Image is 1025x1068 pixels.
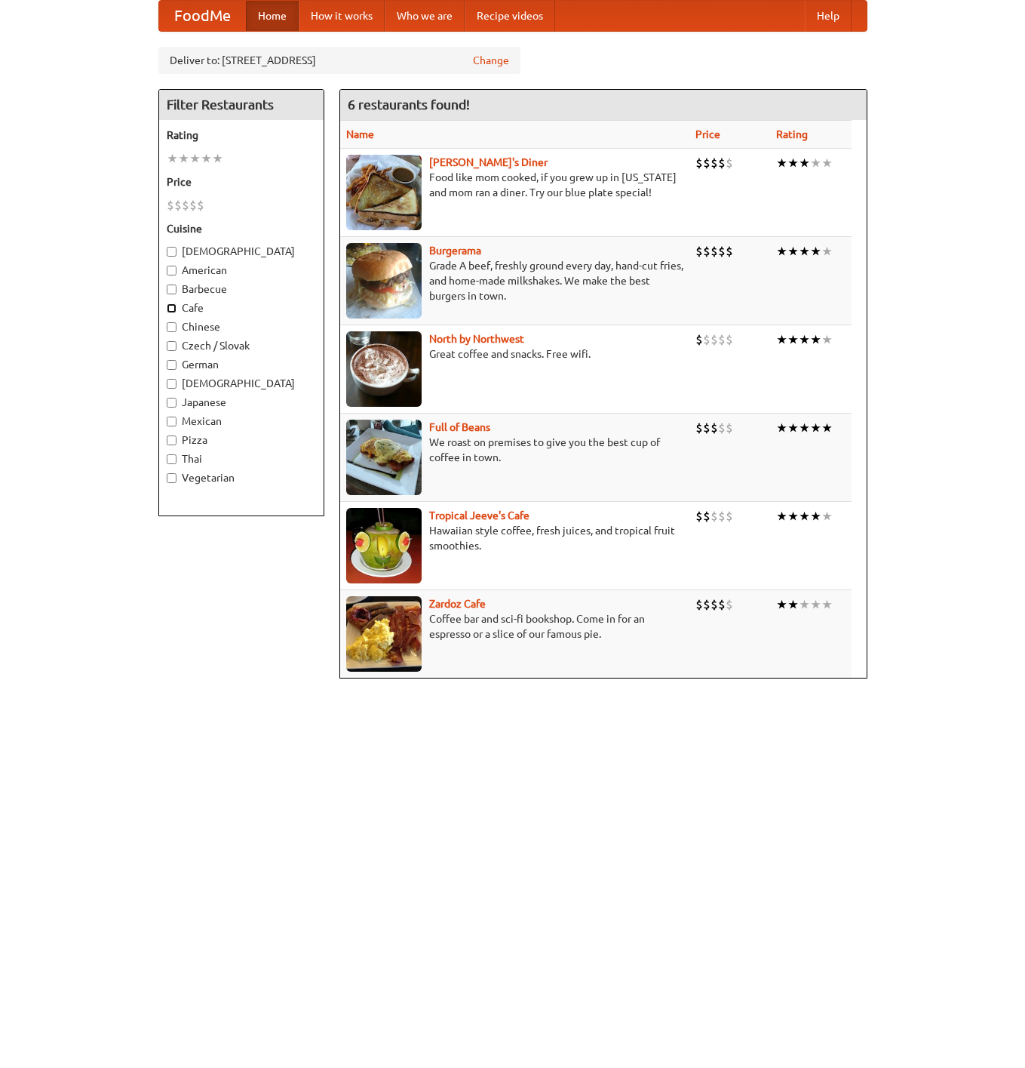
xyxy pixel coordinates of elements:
[429,509,529,522] b: Tropical Jeeve's Cafe
[810,331,821,348] li: ★
[178,150,189,167] li: ★
[703,596,710,613] li: $
[695,331,703,348] li: $
[167,247,176,257] input: [DEMOGRAPHIC_DATA]
[346,155,422,230] img: sallys.jpg
[821,331,833,348] li: ★
[703,331,710,348] li: $
[158,47,520,74] div: Deliver to: [STREET_ADDRESS]
[810,508,821,525] li: ★
[787,155,799,171] li: ★
[201,150,212,167] li: ★
[718,508,726,525] li: $
[346,435,683,465] p: We roast on premises to give you the best cup of coffee in town.
[212,150,223,167] li: ★
[710,331,718,348] li: $
[174,197,182,214] li: $
[429,156,548,168] b: [PERSON_NAME]'s Diner
[799,596,810,613] li: ★
[167,454,176,464] input: Thai
[346,420,422,495] img: beans.jpg
[159,1,246,31] a: FoodMe
[182,197,189,214] li: $
[718,420,726,436] li: $
[710,155,718,171] li: $
[348,97,470,112] ng-pluralize: 6 restaurants found!
[429,245,481,257] a: Burgerama
[710,243,718,260] li: $
[821,155,833,171] li: ★
[810,420,821,436] li: ★
[726,243,733,260] li: $
[726,420,733,436] li: $
[385,1,465,31] a: Who we are
[167,357,316,372] label: German
[776,331,787,348] li: ★
[346,243,422,319] img: burgerama.jpg
[710,420,718,436] li: $
[167,303,176,313] input: Cafe
[167,432,316,448] label: Pizza
[718,155,726,171] li: $
[167,128,316,143] h5: Rating
[167,436,176,445] input: Pizza
[695,420,703,436] li: $
[167,197,174,214] li: $
[703,420,710,436] li: $
[167,360,176,370] input: German
[710,596,718,613] li: $
[167,266,176,275] input: American
[189,150,201,167] li: ★
[167,174,316,189] h5: Price
[346,596,422,672] img: zardoz.jpg
[695,243,703,260] li: $
[167,379,176,389] input: [DEMOGRAPHIC_DATA]
[776,243,787,260] li: ★
[799,420,810,436] li: ★
[167,282,316,297] label: Barbecue
[787,331,799,348] li: ★
[346,128,374,140] a: Name
[821,596,833,613] li: ★
[799,243,810,260] li: ★
[776,155,787,171] li: ★
[167,417,176,426] input: Mexican
[726,508,733,525] li: $
[821,243,833,260] li: ★
[429,333,524,345] a: North by Northwest
[429,598,486,610] b: Zardoz Cafe
[787,420,799,436] li: ★
[167,319,316,334] label: Chinese
[787,508,799,525] li: ★
[346,508,422,583] img: jeeves.jpg
[299,1,385,31] a: How it works
[776,128,808,140] a: Rating
[799,155,810,171] li: ★
[167,221,316,236] h5: Cuisine
[695,128,720,140] a: Price
[167,285,176,294] input: Barbecue
[718,331,726,348] li: $
[810,243,821,260] li: ★
[167,470,316,485] label: Vegetarian
[776,508,787,525] li: ★
[167,451,316,466] label: Thai
[821,508,833,525] li: ★
[805,1,852,31] a: Help
[346,346,683,362] p: Great coffee and snacks. Free wifi.
[776,420,787,436] li: ★
[465,1,555,31] a: Recipe videos
[695,508,703,525] li: $
[167,414,316,429] label: Mexican
[167,263,316,278] label: American
[159,90,324,120] h4: Filter Restaurants
[246,1,299,31] a: Home
[695,596,703,613] li: $
[710,508,718,525] li: $
[718,596,726,613] li: $
[799,331,810,348] li: ★
[703,243,710,260] li: $
[346,331,422,407] img: north.jpg
[429,421,490,433] a: Full of Beans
